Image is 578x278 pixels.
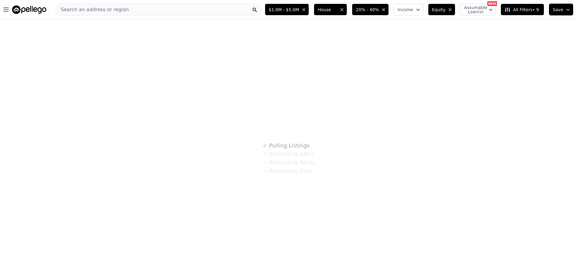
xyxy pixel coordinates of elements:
span: ✓ [263,168,267,174]
div: Pulling Listings [263,141,310,150]
span: Assumable Loan(s) [464,5,483,14]
button: Assumable Loan(s) [460,4,496,15]
span: 20% - 40% [356,7,379,13]
span: House [318,7,337,13]
span: Equity [432,7,445,13]
span: $1.0M - $5.0M [269,7,299,13]
img: Pellego [12,5,46,14]
button: Save [549,4,573,15]
span: Save [553,7,563,13]
button: Income [394,4,423,15]
span: ✓ [263,151,267,157]
button: All Filters• 9 [501,4,544,15]
div: Estimating ARVs [263,150,313,158]
div: Populating Data [263,167,312,175]
span: Search an address or region [56,6,129,13]
button: Equity [428,4,455,15]
span: ✓ [263,143,267,149]
span: Income [398,7,413,13]
button: House [314,4,347,15]
div: NEW [487,1,497,6]
span: ✓ [263,160,267,166]
button: 20% - 40% [352,4,389,15]
button: $1.0M - $5.0M [265,4,309,15]
div: Estimating Rents [263,158,315,167]
span: All Filters • 9 [505,7,539,13]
